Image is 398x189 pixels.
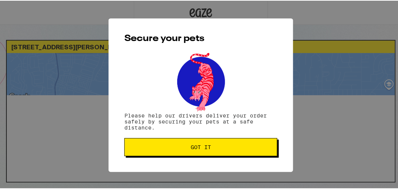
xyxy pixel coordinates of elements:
button: Got it [124,137,277,155]
h2: Secure your pets [124,34,277,43]
p: Please help our drivers deliver your order safely by securing your pets at a safe distance. [124,112,277,130]
img: pets [170,50,232,112]
span: Got it [191,144,211,149]
span: Hi. Need any help? [5,5,54,11]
